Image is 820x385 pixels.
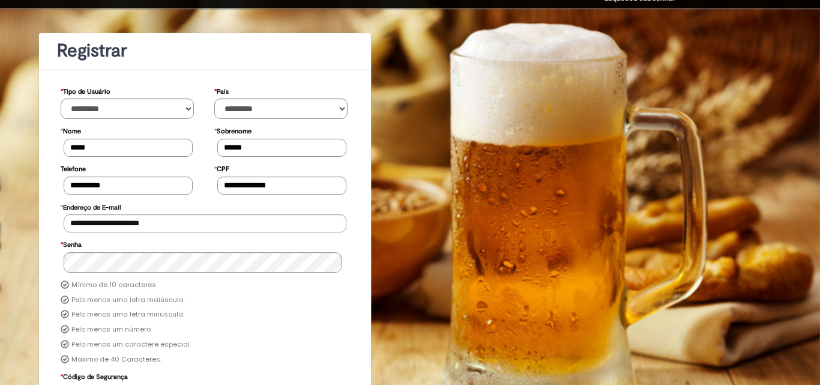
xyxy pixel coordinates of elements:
[71,310,184,320] label: Pelo menos uma letra minúscula.
[71,355,161,365] label: Máximo de 40 Caracteres.
[214,159,229,177] label: CPF
[61,82,110,99] label: Tipo de Usuário
[61,198,121,215] label: Endereço de E-mail
[61,121,81,139] label: Nome
[71,340,191,350] label: Pelo menos um caractere especial.
[71,325,152,335] label: Pelo menos um número.
[61,367,128,384] label: Código de Segurança
[214,121,252,139] label: Sobrenome
[57,41,353,61] h1: Registrar
[61,159,86,177] label: Telefone
[71,280,157,290] label: Mínimo de 10 caracteres.
[214,82,229,99] label: País
[71,296,185,305] label: Pelo menos uma letra maiúscula.
[61,235,82,252] label: Senha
